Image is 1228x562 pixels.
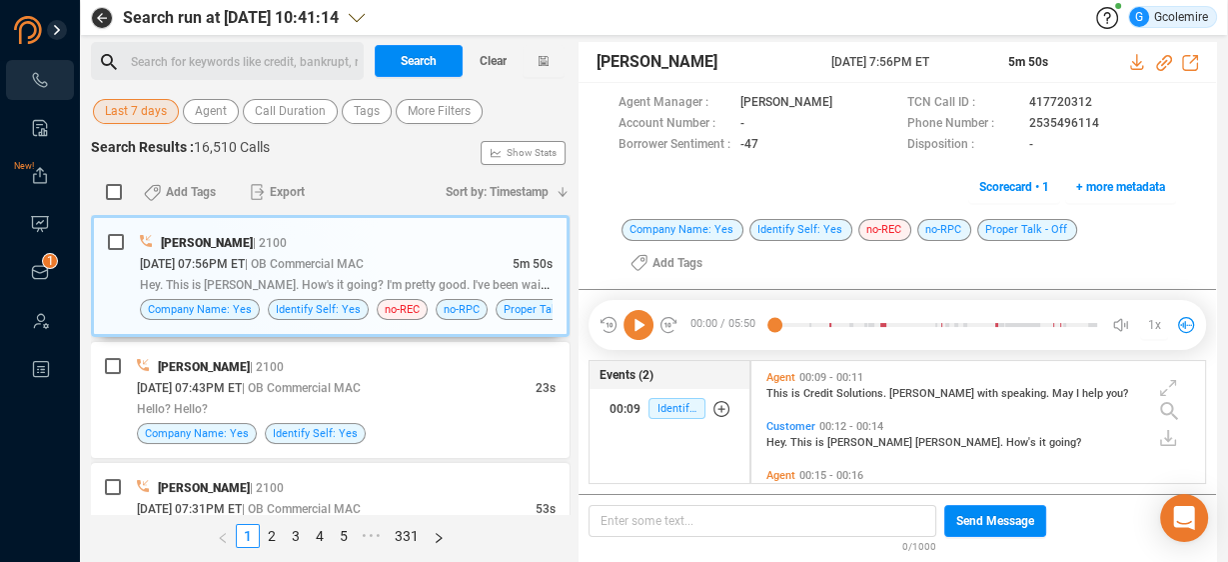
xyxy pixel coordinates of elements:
[14,16,124,44] img: prodigal-logo
[481,141,566,165] button: Show Stats
[790,436,815,449] span: This
[1049,436,1081,449] span: going?
[766,420,815,433] span: Customer
[6,204,74,244] li: Visuals
[480,45,507,77] span: Clear
[463,45,523,77] button: Clear
[1065,171,1176,203] button: + more metadata
[137,381,242,395] span: [DATE] 07:43PM ET
[618,135,730,156] span: Borrower Sentiment :
[1076,171,1165,203] span: + more metadata
[137,502,242,516] span: [DATE] 07:31PM ET
[1008,55,1048,69] span: 5m 50s
[6,60,74,100] li: Interactions
[956,505,1034,537] span: Send Message
[332,524,356,548] li: 5
[648,398,705,419] span: Identify Self: Yes
[610,393,640,425] div: 00:09
[1160,494,1208,542] div: Open Intercom Messenger
[977,219,1077,241] span: Proper Talk - Off
[195,99,227,124] span: Agent
[123,6,339,30] span: Search run at [DATE] 10:41:14
[242,502,361,516] span: | OB Commercial MAC
[536,502,556,516] span: 53s
[917,219,971,241] span: no-RPC
[389,525,425,547] a: 331
[333,525,355,547] a: 5
[1006,436,1039,449] span: How's
[1029,135,1033,156] span: -
[91,342,570,458] div: [PERSON_NAME]| 2100[DATE] 07:43PM ET| OB Commercial MAC23sHello? Hello?Company Name: YesIdentify ...
[401,45,437,77] span: Search
[907,135,1019,156] span: Disposition :
[590,389,749,429] button: 00:09Identify Self: Yes
[618,93,730,114] span: Agent Manager :
[915,436,1006,449] span: [PERSON_NAME].
[132,176,228,208] button: Add Tags
[388,524,426,548] li: 331
[907,114,1019,135] span: Phone Number :
[740,114,744,135] span: -
[761,366,1205,512] div: grid
[261,525,283,547] a: 2
[91,139,194,155] span: Search Results :
[158,360,250,374] span: [PERSON_NAME]
[242,381,361,395] span: | OB Commercial MAC
[309,525,331,547] a: 4
[426,524,452,548] button: right
[1106,387,1128,400] span: you?
[161,236,253,250] span: [PERSON_NAME]
[831,53,985,71] span: [DATE] 7:56PM ET
[217,532,229,544] span: left
[210,524,236,548] li: Previous Page
[140,257,245,271] span: [DATE] 07:56PM ET
[536,381,556,395] span: 23s
[255,99,326,124] span: Call Duration
[166,176,216,208] span: Add Tags
[795,469,867,482] span: 00:15 - 00:16
[43,254,57,268] sup: 1
[105,99,167,124] span: Last 7 days
[621,219,743,241] span: Company Name: Yes
[183,99,239,124] button: Agent
[446,176,549,208] span: Sort by: Timestamp
[1076,387,1082,400] span: I
[740,93,832,114] span: [PERSON_NAME]
[245,257,364,271] span: | OB Commercial MAC
[6,156,74,196] li: Exports
[356,524,388,548] span: •••
[375,45,463,77] button: Search
[194,139,270,155] span: 16,510 Calls
[236,524,260,548] li: 1
[968,171,1060,203] button: Scorecard • 1
[600,366,653,384] span: Events (2)
[148,300,252,319] span: Company Name: Yes
[597,50,717,74] span: [PERSON_NAME]
[766,436,790,449] span: Hey.
[284,524,308,548] li: 3
[795,371,867,384] span: 00:09 - 00:11
[137,402,208,416] span: Hello? Hello?
[815,436,827,449] span: is
[836,387,889,400] span: Solutions.
[803,387,836,400] span: Credit
[678,310,774,340] span: 00:00 / 05:50
[1082,387,1106,400] span: help
[285,525,307,547] a: 3
[93,99,179,124] button: Last 7 days
[47,254,54,274] p: 1
[260,524,284,548] li: 2
[276,300,361,319] span: Identify Self: Yes
[1039,436,1049,449] span: it
[507,33,557,273] span: Show Stats
[30,166,50,186] a: New!
[238,176,317,208] button: Export
[1140,311,1168,339] button: 1x
[210,524,236,548] button: left
[977,387,1001,400] span: with
[250,360,284,374] span: | 2100
[91,215,570,337] div: [PERSON_NAME]| 2100[DATE] 07:56PM ET| OB Commercial MAC5m 50sHey. This is [PERSON_NAME]. How's it...
[342,99,392,124] button: Tags
[1148,309,1161,341] span: 1x
[158,481,250,495] span: [PERSON_NAME]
